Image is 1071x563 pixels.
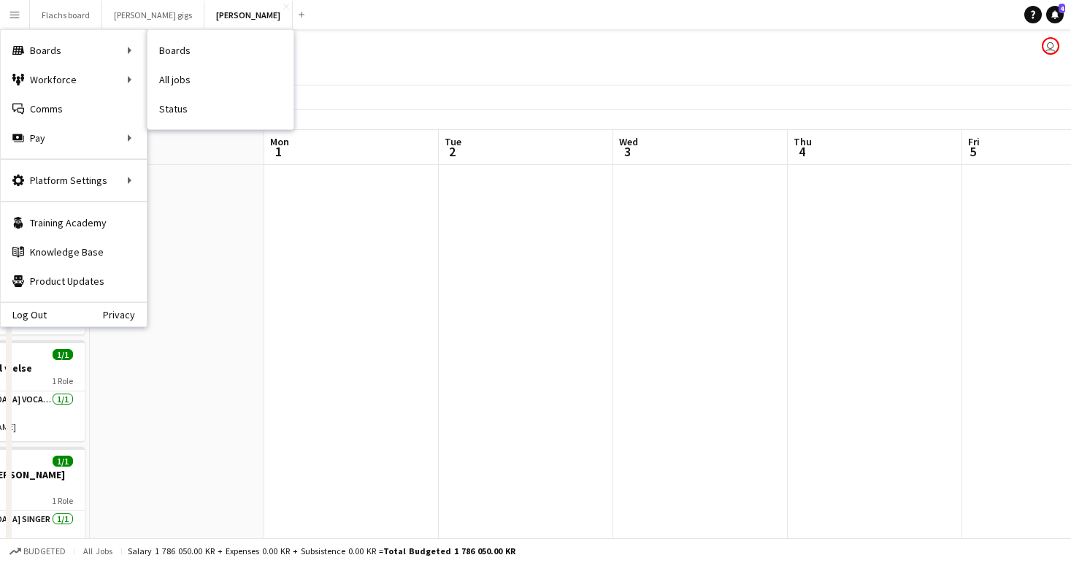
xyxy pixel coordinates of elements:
a: Product Updates [1,267,147,296]
span: All jobs [80,545,115,556]
span: 1/1 [53,456,73,467]
div: Pay [1,123,147,153]
span: 4 [791,143,812,160]
div: Salary 1 786 050.00 KR + Expenses 0.00 KR + Subsistence 0.00 KR = [128,545,515,556]
div: Workforce [1,65,147,94]
a: All jobs [147,65,293,94]
button: Budgeted [7,543,68,559]
div: Platform Settings [1,166,147,195]
span: 1 Role [52,495,73,506]
span: 3 [617,143,638,160]
span: 1 Role [52,375,73,386]
a: Privacy [103,309,147,321]
span: 2 [442,143,461,160]
a: Boards [147,36,293,65]
button: [PERSON_NAME] gigs [102,1,204,29]
span: 4 [1059,4,1065,13]
span: Thu [794,135,812,148]
span: 1/1 [53,349,73,360]
a: 4 [1046,6,1064,23]
a: Log Out [1,309,47,321]
span: Budgeted [23,546,66,556]
span: Fri [968,135,980,148]
span: Wed [619,135,638,148]
a: Knowledge Base [1,237,147,267]
span: Total Budgeted 1 786 050.00 KR [383,545,515,556]
a: Training Academy [1,208,147,237]
a: Status [147,94,293,123]
app-user-avatar: Asger Søgaard Hajslund [1042,37,1059,55]
span: Tue [445,135,461,148]
span: 5 [966,143,980,160]
span: Mon [270,135,289,148]
button: [PERSON_NAME] [204,1,293,29]
button: Flachs board [30,1,102,29]
span: 1 [268,143,289,160]
div: Boards [1,36,147,65]
a: Comms [1,94,147,123]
